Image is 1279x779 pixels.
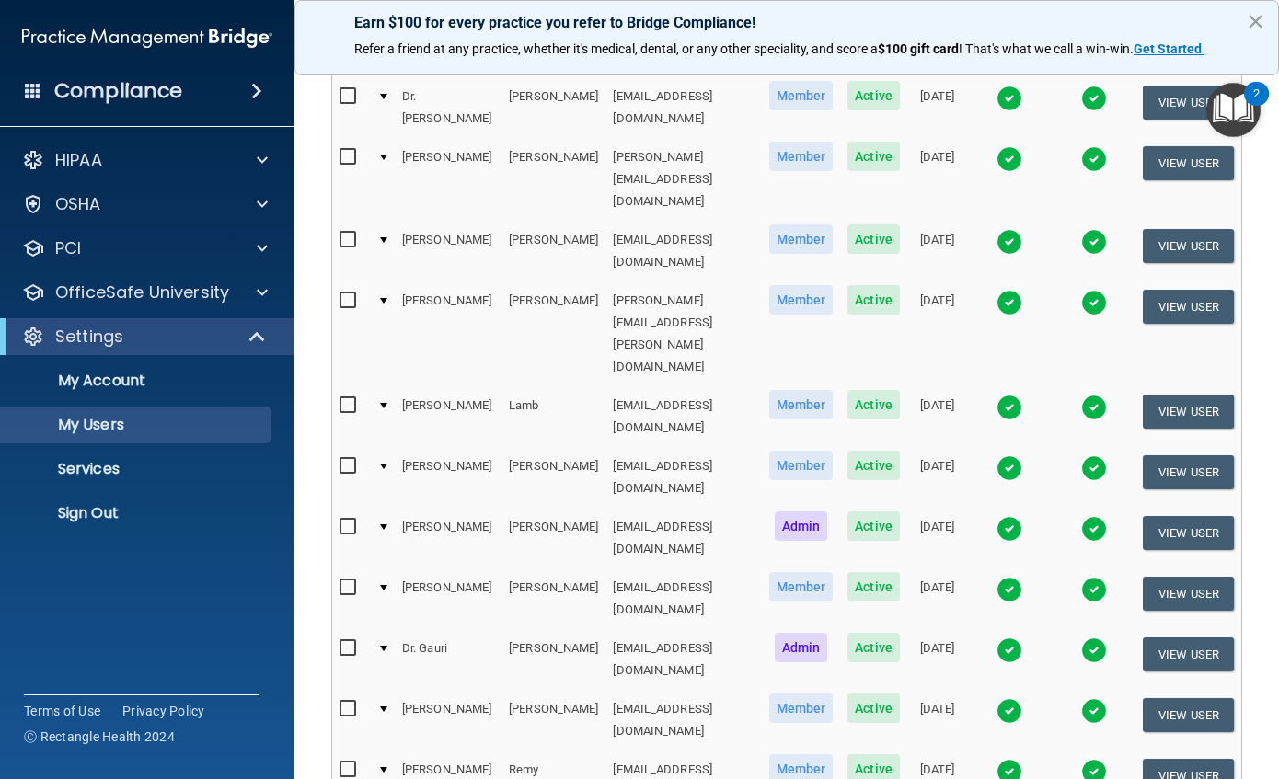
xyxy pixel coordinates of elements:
td: Lamb [501,386,605,447]
td: [PERSON_NAME] [395,221,501,281]
button: View User [1143,455,1234,489]
span: Member [769,224,834,254]
td: [PERSON_NAME] [501,629,605,690]
span: Refer a friend at any practice, whether it's medical, dental, or any other speciality, and score a [354,41,878,56]
img: tick.e7d51cea.svg [1081,698,1107,724]
td: [PERSON_NAME] [501,281,605,386]
td: [EMAIL_ADDRESS][DOMAIN_NAME] [605,568,761,629]
strong: $100 gift card [878,41,959,56]
a: Privacy Policy [122,702,205,720]
span: Member [769,142,834,171]
span: Active [847,633,900,662]
td: [PERSON_NAME] [501,447,605,508]
td: [PERSON_NAME] [395,508,501,568]
td: [PERSON_NAME] [395,138,501,221]
img: tick.e7d51cea.svg [997,516,1022,542]
img: tick.e7d51cea.svg [997,698,1022,724]
td: [EMAIL_ADDRESS][DOMAIN_NAME] [605,221,761,281]
td: [DATE] [907,77,968,138]
a: OfficeSafe University [22,281,268,304]
span: Active [847,142,900,171]
td: [PERSON_NAME] [501,508,605,568]
td: [DATE] [907,221,968,281]
span: Member [769,572,834,601]
td: [PERSON_NAME] [501,77,605,138]
img: PMB logo [22,19,272,56]
a: PCI [22,237,268,259]
a: Terms of Use [24,702,100,720]
td: [EMAIL_ADDRESS][DOMAIN_NAME] [605,386,761,447]
td: [DATE] [907,690,968,750]
strong: Get Started [1134,41,1202,56]
p: OSHA [55,193,101,215]
img: tick.e7d51cea.svg [1081,637,1107,663]
td: [EMAIL_ADDRESS][DOMAIN_NAME] [605,690,761,750]
img: tick.e7d51cea.svg [997,637,1022,663]
img: tick.e7d51cea.svg [997,86,1022,111]
td: [EMAIL_ADDRESS][DOMAIN_NAME] [605,629,761,690]
p: Sign Out [12,504,263,522]
p: My Account [12,372,263,390]
span: Active [847,572,900,601]
span: Ⓒ Rectangle Health 2024 [24,727,175,746]
img: tick.e7d51cea.svg [997,455,1022,481]
td: [DATE] [907,281,968,386]
span: Member [769,390,834,419]
img: tick.e7d51cea.svg [1081,395,1107,420]
img: tick.e7d51cea.svg [1081,577,1107,602]
img: tick.e7d51cea.svg [1081,516,1107,542]
img: tick.e7d51cea.svg [997,395,1022,420]
td: [PERSON_NAME] [395,690,501,750]
button: View User [1143,395,1234,429]
button: View User [1143,229,1234,263]
td: [DATE] [907,386,968,447]
img: tick.e7d51cea.svg [1081,290,1107,315]
img: tick.e7d51cea.svg [1081,86,1107,111]
td: [PERSON_NAME] [395,281,501,386]
span: ! That's what we call a win-win. [959,41,1134,56]
td: [DATE] [907,568,968,629]
span: Member [769,81,834,110]
p: Settings [55,326,123,348]
td: Dr. Gauri [395,629,501,690]
img: tick.e7d51cea.svg [1081,455,1107,481]
img: tick.e7d51cea.svg [997,229,1022,255]
span: Active [847,285,900,315]
img: tick.e7d51cea.svg [997,290,1022,315]
td: [PERSON_NAME] [501,568,605,629]
a: HIPAA [22,149,268,171]
span: Member [769,451,834,480]
p: OfficeSafe University [55,281,229,304]
button: View User [1143,577,1234,611]
span: Active [847,390,900,419]
td: [DATE] [907,508,968,568]
a: Get Started [1134,41,1204,56]
td: [EMAIL_ADDRESS][DOMAIN_NAME] [605,508,761,568]
td: [PERSON_NAME] [395,447,501,508]
a: OSHA [22,193,268,215]
span: Member [769,285,834,315]
span: Admin [775,633,828,662]
td: [PERSON_NAME] [395,568,501,629]
td: [DATE] [907,629,968,690]
span: Admin [775,511,828,541]
h4: Compliance [54,78,182,104]
img: tick.e7d51cea.svg [1081,229,1107,255]
span: Active [847,224,900,254]
button: Close [1247,6,1264,36]
button: View User [1143,516,1234,550]
td: Dr. [PERSON_NAME] [395,77,501,138]
span: Active [847,511,900,541]
td: [DATE] [907,447,968,508]
td: [PERSON_NAME][EMAIL_ADDRESS][PERSON_NAME][DOMAIN_NAME] [605,281,761,386]
button: View User [1143,637,1234,671]
td: [EMAIL_ADDRESS][DOMAIN_NAME] [605,447,761,508]
td: [PERSON_NAME][EMAIL_ADDRESS][DOMAIN_NAME] [605,138,761,221]
td: [DATE] [907,138,968,221]
div: 2 [1253,94,1260,118]
p: HIPAA [55,149,102,171]
button: Open Resource Center, 2 new notifications [1206,83,1261,137]
img: tick.e7d51cea.svg [1081,146,1107,172]
p: PCI [55,237,81,259]
button: View User [1143,146,1234,180]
